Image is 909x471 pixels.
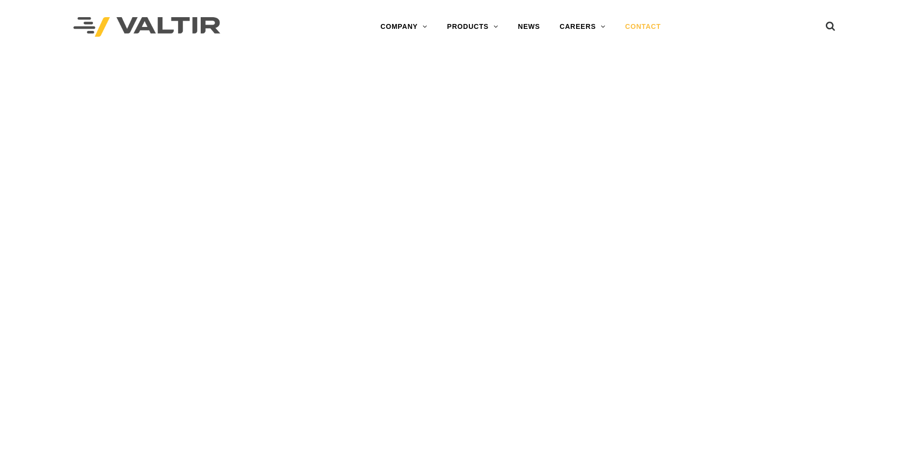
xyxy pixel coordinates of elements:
a: NEWS [508,17,550,37]
a: CAREERS [550,17,615,37]
img: Valtir [73,17,220,37]
a: CONTACT [615,17,671,37]
a: PRODUCTS [437,17,508,37]
a: COMPANY [371,17,437,37]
